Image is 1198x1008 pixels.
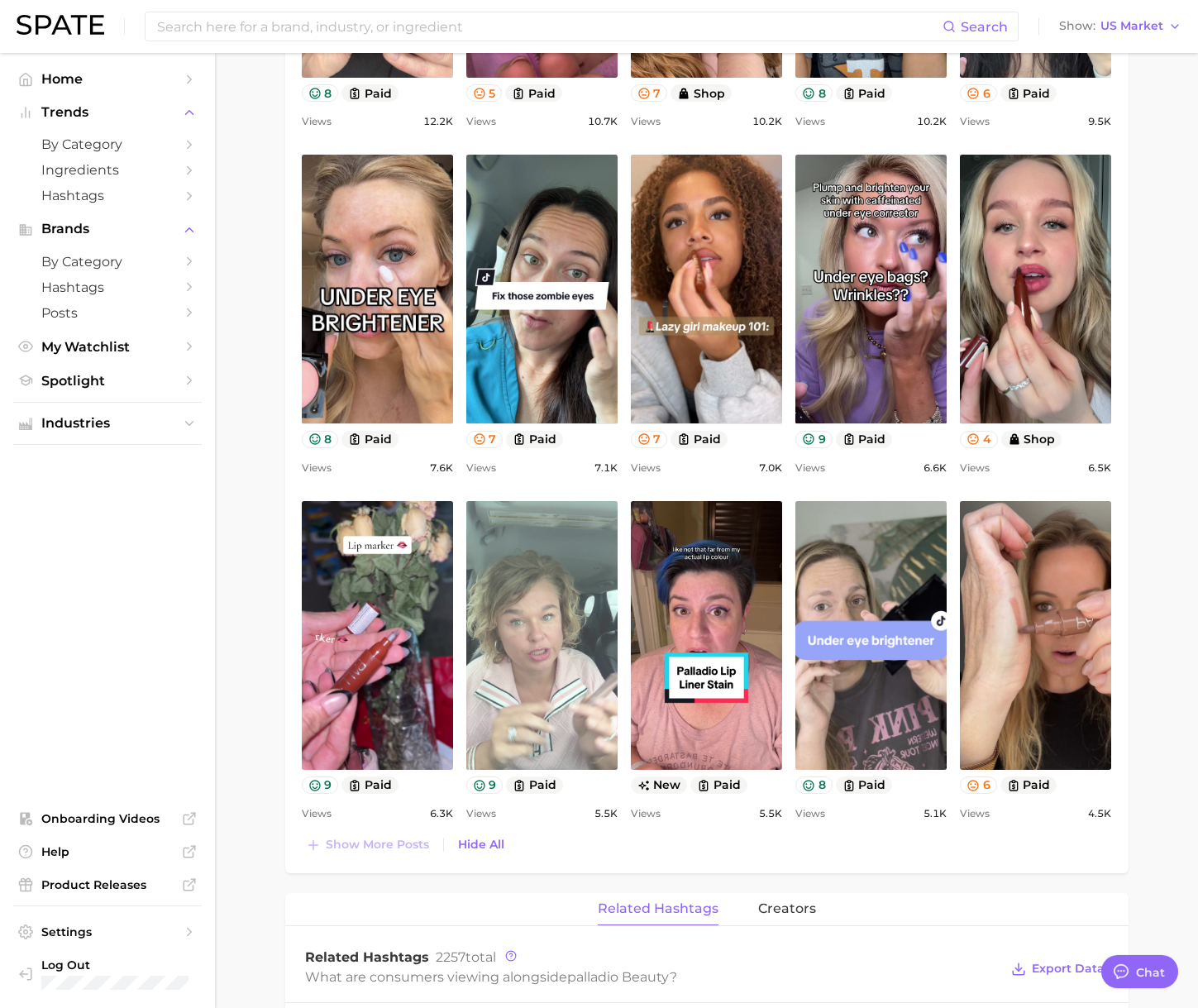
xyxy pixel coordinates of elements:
[567,969,670,985] span: palladio beauty
[13,368,202,394] a: Spotlight
[795,112,825,131] span: Views
[423,112,453,131] span: 12.2k
[13,131,202,157] a: by Category
[41,844,174,859] span: Help
[41,105,174,120] span: Trends
[631,776,688,794] span: new
[466,431,504,448] button: 7
[631,84,668,102] button: 7
[961,19,1008,35] span: Search
[41,811,174,826] span: Onboarding Videos
[1000,84,1057,102] button: paid
[598,901,718,916] span: related hashtags
[960,776,997,794] button: 6
[41,162,174,178] span: Ingredients
[506,431,563,448] button: paid
[13,249,202,275] a: by Category
[795,431,833,448] button: 9
[302,431,339,448] button: 8
[13,872,202,897] a: Product Releases
[466,776,504,794] button: 9
[430,804,453,824] span: 6.3k
[13,411,202,436] button: Industries
[302,804,332,824] span: Views
[1088,804,1111,824] span: 4.5k
[458,838,504,852] span: Hide All
[13,334,202,360] a: My Watchlist
[960,804,990,824] span: Views
[13,275,202,300] a: Hashtags
[960,458,990,478] span: Views
[1100,21,1163,31] span: US Market
[341,84,399,102] button: paid
[41,877,174,892] span: Product Releases
[41,305,174,321] span: Posts
[1088,458,1111,478] span: 6.5k
[13,953,202,995] a: Log out. Currently logged in with e-mail leon@palladiobeauty.com.
[924,458,947,478] span: 6.6k
[1000,776,1057,794] button: paid
[758,901,816,916] span: creators
[836,84,893,102] button: paid
[302,84,339,102] button: 8
[1059,21,1095,31] span: Show
[326,838,429,852] span: Show more posts
[631,804,661,824] span: Views
[759,458,782,478] span: 7.0k
[1001,431,1062,448] button: shop
[41,71,174,87] span: Home
[13,217,202,241] button: Brands
[155,12,943,41] input: Search here for a brand, industry, or ingredient
[41,958,192,972] span: Log Out
[594,458,618,478] span: 7.1k
[302,776,339,794] button: 9
[795,776,833,794] button: 8
[41,416,174,431] span: Industries
[960,112,990,131] span: Views
[13,920,202,944] a: Settings
[41,222,174,236] span: Brands
[302,834,433,857] button: Show more posts
[1055,16,1186,37] button: ShowUS Market
[13,100,202,125] button: Trends
[41,924,174,939] span: Settings
[759,804,782,824] span: 5.5k
[13,66,202,92] a: Home
[505,84,562,102] button: paid
[924,804,947,824] span: 5.1k
[341,776,399,794] button: paid
[631,112,661,131] span: Views
[13,300,202,326] a: Posts
[795,804,825,824] span: Views
[41,339,174,355] span: My Watchlist
[631,431,668,448] button: 7
[960,431,998,448] button: 4
[466,804,496,824] span: Views
[671,431,728,448] button: paid
[302,112,332,131] span: Views
[1007,958,1108,981] button: Export Data
[436,949,496,965] span: total
[506,776,563,794] button: paid
[13,157,202,183] a: Ingredients
[13,839,202,864] a: Help
[430,458,453,478] span: 7.6k
[631,458,661,478] span: Views
[466,84,503,102] button: 5
[41,279,174,295] span: Hashtags
[436,949,465,965] span: 2257
[795,458,825,478] span: Views
[341,431,399,448] button: paid
[302,458,332,478] span: Views
[594,804,618,824] span: 5.5k
[41,188,174,203] span: Hashtags
[1032,962,1105,976] span: Export Data
[1088,112,1111,131] span: 9.5k
[305,949,429,965] span: Related Hashtags
[836,431,893,448] button: paid
[41,136,174,152] span: by Category
[690,776,747,794] button: paid
[305,966,1000,988] div: What are consumers viewing alongside ?
[960,84,997,102] button: 6
[17,15,104,35] img: SPATE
